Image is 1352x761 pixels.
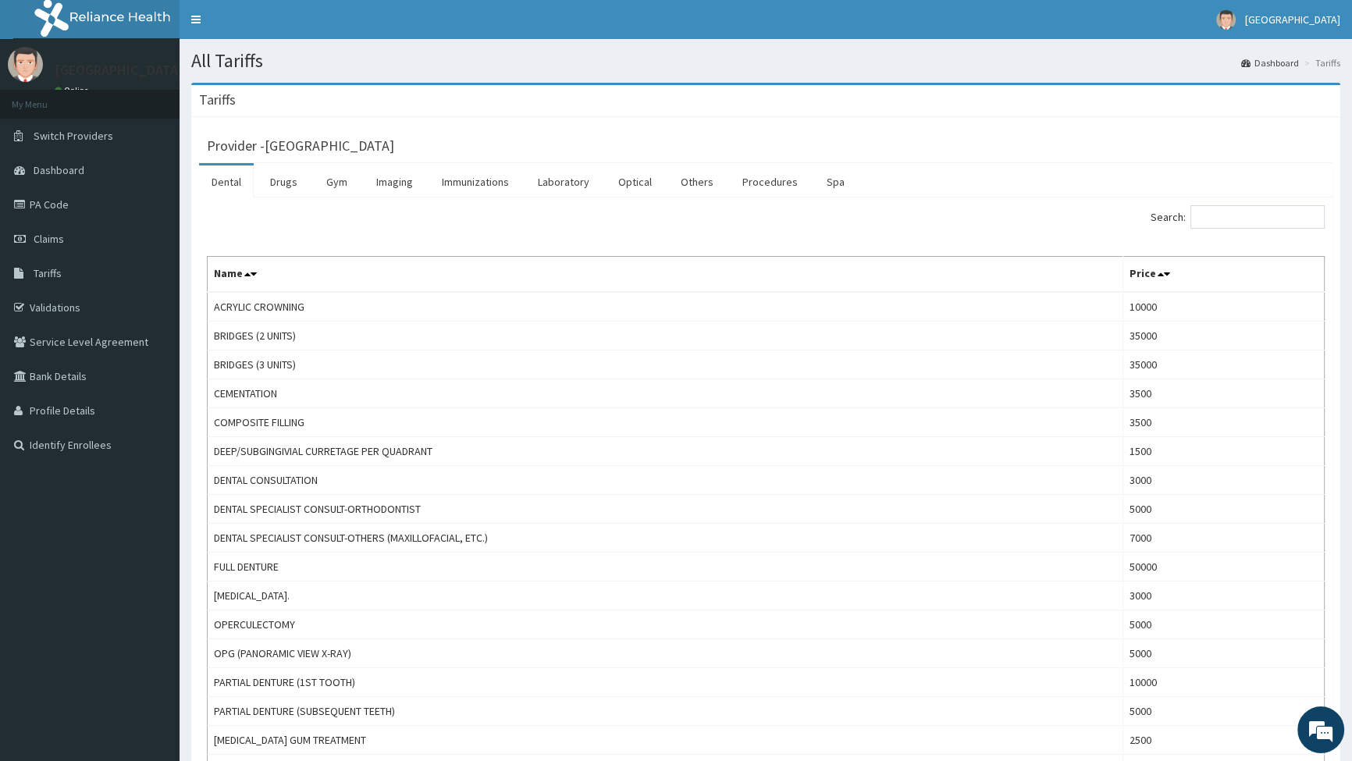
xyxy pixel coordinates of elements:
p: [GEOGRAPHIC_DATA] [55,63,183,77]
td: 3000 [1123,581,1324,610]
h1: All Tariffs [191,51,1340,71]
td: 50000 [1123,553,1324,581]
span: We're online! [91,197,215,354]
span: Claims [34,232,64,246]
td: BRIDGES (2 UNITS) [208,322,1123,350]
td: 1500 [1123,437,1324,466]
td: 5000 [1123,697,1324,726]
th: Price [1123,257,1324,293]
a: Imaging [364,165,425,198]
a: Optical [606,165,664,198]
td: CEMENTATION [208,379,1123,408]
td: DENTAL CONSULTATION [208,466,1123,495]
a: Procedures [730,165,810,198]
a: Dental [199,165,254,198]
td: 10000 [1123,668,1324,697]
a: Immunizations [429,165,521,198]
a: Online [55,85,92,96]
h3: Provider - [GEOGRAPHIC_DATA] [207,139,394,153]
textarea: Type your message and hit 'Enter' [8,426,297,481]
a: Spa [814,165,857,198]
td: 2500 [1123,726,1324,755]
li: Tariffs [1300,56,1340,69]
td: 5000 [1123,639,1324,668]
span: Switch Providers [34,129,113,143]
img: User Image [1216,10,1236,30]
a: Laboratory [525,165,602,198]
td: 3500 [1123,379,1324,408]
a: Gym [314,165,360,198]
td: COMPOSITE FILLING [208,408,1123,437]
img: User Image [8,47,43,82]
td: OPERCULECTOMY [208,610,1123,639]
td: 7000 [1123,524,1324,553]
a: Drugs [258,165,310,198]
td: 3500 [1123,408,1324,437]
td: [MEDICAL_DATA]. [208,581,1123,610]
td: PARTIAL DENTURE (1ST TOOTH) [208,668,1123,697]
td: 5000 [1123,610,1324,639]
td: DEEP/SUBGINGIVIAL CURRETAGE PER QUADRANT [208,437,1123,466]
div: Minimize live chat window [256,8,294,45]
td: ACRYLIC CROWNING [208,292,1123,322]
td: 35000 [1123,322,1324,350]
td: OPG (PANORAMIC VIEW X-RAY) [208,639,1123,668]
label: Search: [1151,205,1325,229]
a: Dashboard [1241,56,1299,69]
th: Name [208,257,1123,293]
td: 5000 [1123,495,1324,524]
td: 35000 [1123,350,1324,379]
span: [GEOGRAPHIC_DATA] [1245,12,1340,27]
img: d_794563401_company_1708531726252_794563401 [29,78,63,117]
td: 10000 [1123,292,1324,322]
td: [MEDICAL_DATA] GUM TREATMENT [208,726,1123,755]
span: Tariffs [34,266,62,280]
td: DENTAL SPECIALIST CONSULT-OTHERS (MAXILLOFACIAL, ETC.) [208,524,1123,553]
td: PARTIAL DENTURE (SUBSEQUENT TEETH) [208,697,1123,726]
td: FULL DENTURE [208,553,1123,581]
h3: Tariffs [199,93,236,107]
td: DENTAL SPECIALIST CONSULT-ORTHODONTIST [208,495,1123,524]
span: Dashboard [34,163,84,177]
a: Others [668,165,726,198]
td: 3000 [1123,466,1324,495]
input: Search: [1190,205,1325,229]
td: BRIDGES (3 UNITS) [208,350,1123,379]
div: Chat with us now [81,87,262,108]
